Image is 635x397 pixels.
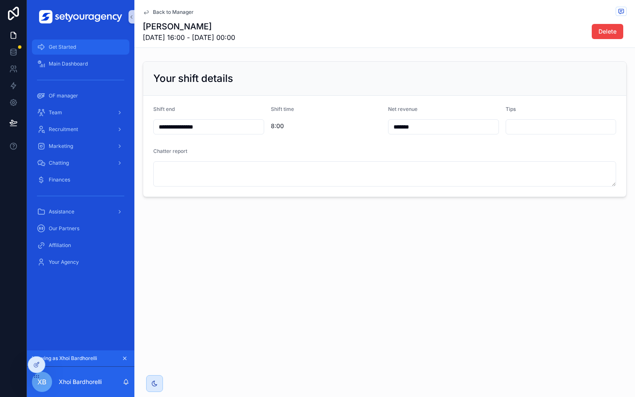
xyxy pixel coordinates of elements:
[153,9,194,16] span: Back to Manager
[49,109,62,116] span: Team
[32,255,129,270] a: Your Agency
[37,377,47,387] span: XB
[49,242,71,249] span: Affiliation
[32,56,129,71] a: Main Dashboard
[49,225,79,232] span: Our Partners
[153,148,187,154] span: Chatter report
[32,155,129,171] a: Chatting
[32,172,129,187] a: Finances
[49,44,76,50] span: Get Started
[49,126,78,133] span: Recruitment
[143,21,235,32] h1: [PERSON_NAME]
[32,355,97,362] span: Viewing as Xhoi Bardhorelli
[27,34,134,281] div: scrollable content
[32,39,129,55] a: Get Started
[49,259,79,266] span: Your Agency
[592,24,623,39] button: Delete
[49,160,69,166] span: Chatting
[143,32,235,42] span: [DATE] 16:00 - [DATE] 00:00
[143,9,194,16] a: Back to Manager
[598,27,617,36] span: Delete
[153,72,233,85] h2: Your shift details
[49,60,88,67] span: Main Dashboard
[32,88,129,103] a: OF manager
[271,106,294,112] span: Shift time
[39,10,122,24] img: App logo
[32,105,129,120] a: Team
[271,122,382,130] span: 8:00
[49,208,74,215] span: Assistance
[32,221,129,236] a: Our Partners
[32,238,129,253] a: Affiliation
[32,139,129,154] a: Marketing
[388,106,417,112] span: Net revenue
[506,106,516,112] span: Tips
[32,204,129,219] a: Assistance
[49,143,73,150] span: Marketing
[32,122,129,137] a: Recruitment
[49,92,78,99] span: OF manager
[49,176,70,183] span: Finances
[59,378,102,386] p: Xhoi Bardhorelli
[153,106,175,112] span: Shift end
